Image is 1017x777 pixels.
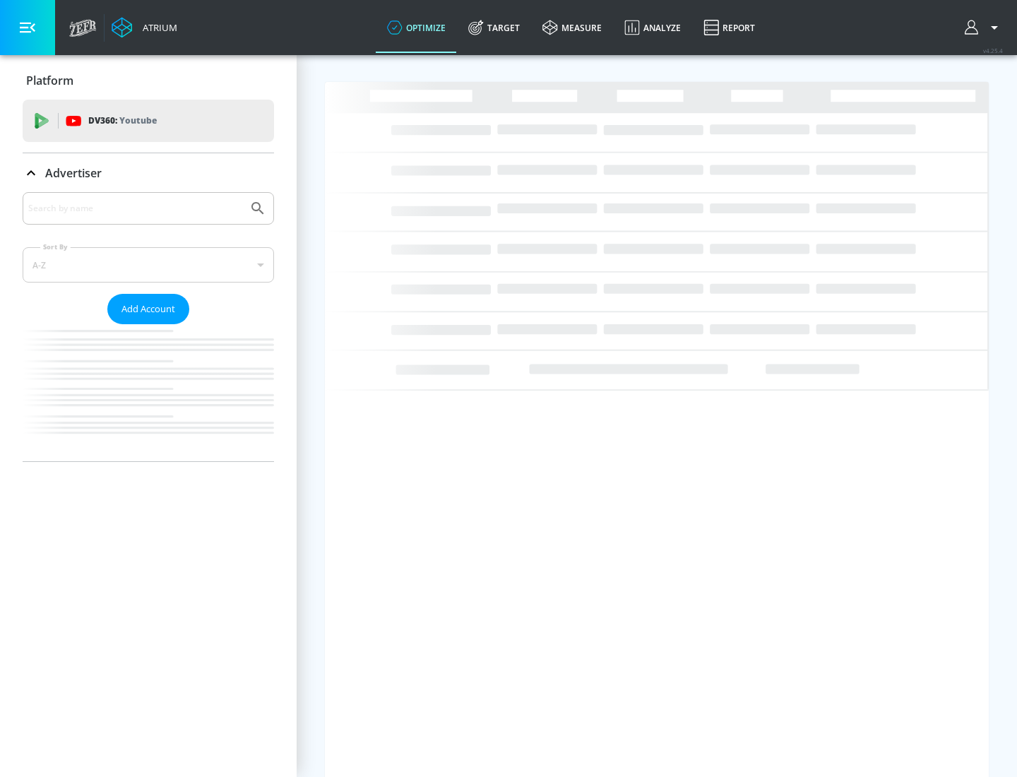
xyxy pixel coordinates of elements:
p: Advertiser [45,165,102,181]
div: A-Z [23,247,274,283]
a: Analyze [613,2,692,53]
p: DV360: [88,113,157,129]
span: v 4.25.4 [983,47,1003,54]
input: Search by name [28,199,242,218]
p: Youtube [119,113,157,128]
div: DV360: Youtube [23,100,274,142]
div: Advertiser [23,153,274,193]
a: optimize [376,2,457,53]
p: Platform [26,73,73,88]
a: measure [531,2,613,53]
a: Atrium [112,17,177,38]
label: Sort By [40,242,71,251]
a: Target [457,2,531,53]
a: Report [692,2,766,53]
div: Platform [23,61,274,100]
span: Add Account [121,301,175,317]
nav: list of Advertiser [23,324,274,461]
div: Atrium [137,21,177,34]
div: Advertiser [23,192,274,461]
button: Add Account [107,294,189,324]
